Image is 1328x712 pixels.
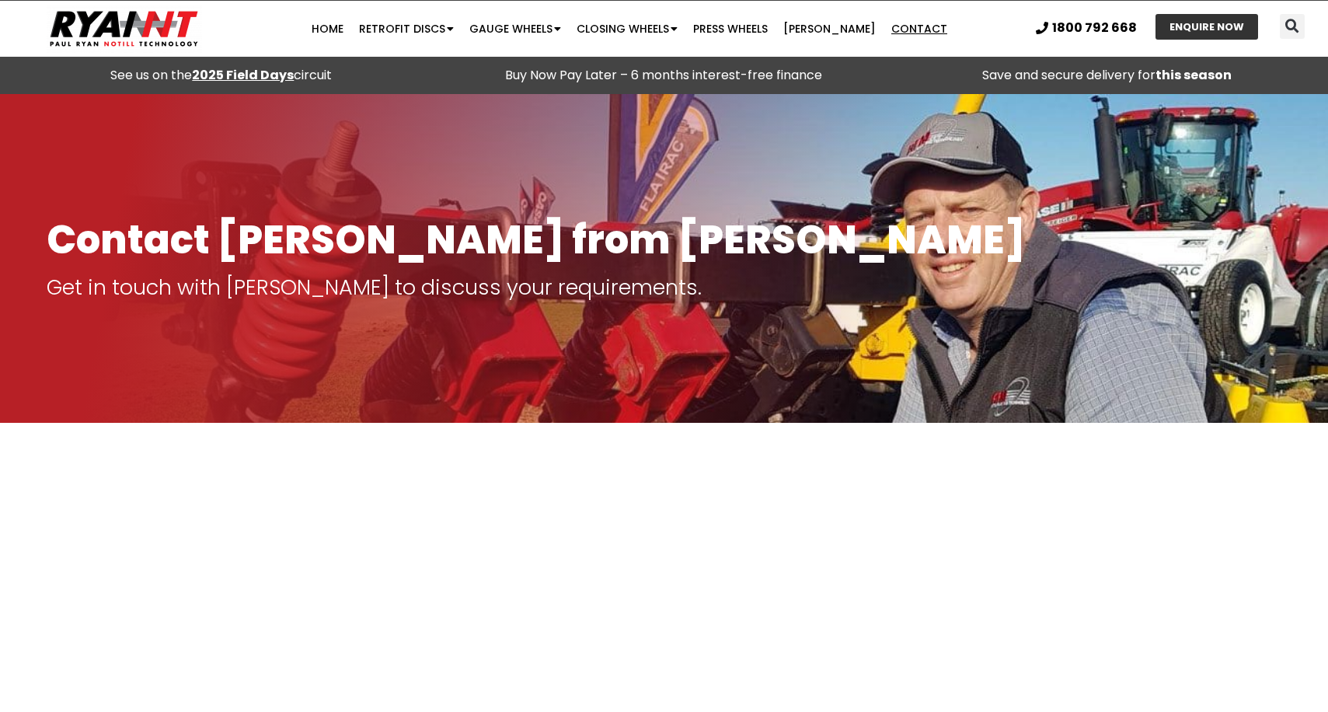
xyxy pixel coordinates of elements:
a: Contact [884,13,955,44]
a: Home [304,13,351,44]
iframe: 134 Golf Course Road, Horsham [229,473,1100,706]
a: Gauge Wheels [462,13,569,44]
p: Get in touch with [PERSON_NAME] to discuss your requirements. [47,277,1281,298]
div: Search [1280,14,1305,39]
span: 1800 792 668 [1052,22,1137,34]
strong: this season [1155,66,1232,84]
a: Closing Wheels [569,13,685,44]
p: Save and secure delivery for [893,65,1320,86]
a: [PERSON_NAME] [776,13,884,44]
a: Press Wheels [685,13,776,44]
span: ENQUIRE NOW [1169,22,1244,32]
a: ENQUIRE NOW [1155,14,1258,40]
h1: Contact [PERSON_NAME] from [PERSON_NAME] [47,218,1281,261]
img: Ryan NT logo [47,5,202,53]
a: 2025 Field Days [192,66,294,84]
a: Retrofit Discs [351,13,462,44]
a: 1800 792 668 [1036,22,1137,34]
nav: Menu [257,13,1001,44]
p: Buy Now Pay Later – 6 months interest-free finance [451,65,878,86]
div: See us on the circuit [8,65,435,86]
